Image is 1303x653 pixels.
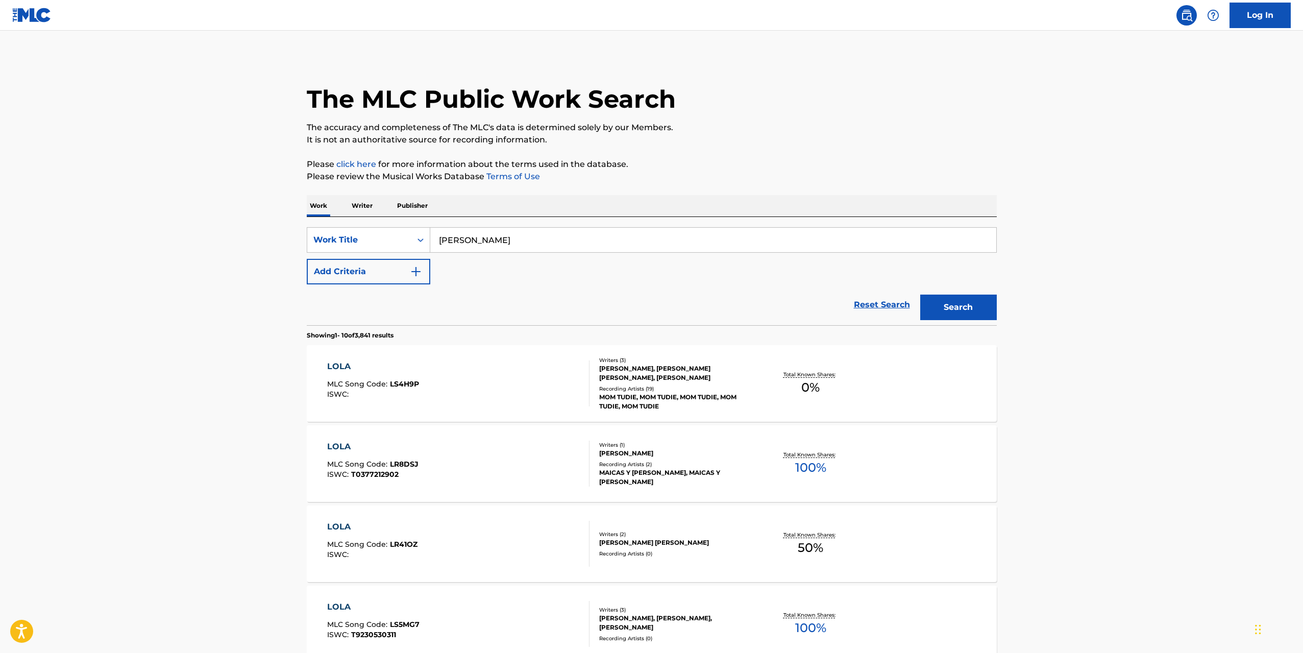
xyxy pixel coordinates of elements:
[307,122,997,134] p: The accuracy and completeness of The MLC's data is determined solely by our Members.
[599,449,753,458] div: [PERSON_NAME]
[327,601,420,613] div: LOLA
[801,378,820,397] span: 0 %
[327,379,390,389] span: MLC Song Code :
[327,620,390,629] span: MLC Song Code :
[783,531,838,539] p: Total Known Shares:
[599,635,753,642] div: Recording Artists ( 0 )
[599,530,753,538] div: Writers ( 2 )
[599,606,753,614] div: Writers ( 3 )
[599,441,753,449] div: Writers ( 1 )
[1207,9,1219,21] img: help
[351,470,399,479] span: T0377212902
[307,134,997,146] p: It is not an authoritative source for recording information.
[327,360,419,373] div: LOLA
[1181,9,1193,21] img: search
[12,8,52,22] img: MLC Logo
[307,171,997,183] p: Please review the Musical Works Database
[484,172,540,181] a: Terms of Use
[920,295,997,320] button: Search
[351,630,396,639] span: T9230530311
[307,345,997,422] a: LOLAMLC Song Code:LS4H9PISWC:Writers (3)[PERSON_NAME], [PERSON_NAME] [PERSON_NAME], [PERSON_NAME]...
[307,84,676,114] h1: The MLC Public Work Search
[599,614,753,632] div: [PERSON_NAME], [PERSON_NAME], [PERSON_NAME]
[307,158,997,171] p: Please for more information about the terms used in the database.
[599,364,753,382] div: [PERSON_NAME], [PERSON_NAME] [PERSON_NAME], [PERSON_NAME]
[327,521,417,533] div: LOLA
[307,227,997,325] form: Search Form
[599,356,753,364] div: Writers ( 3 )
[599,468,753,487] div: MAICAS Y [PERSON_NAME], MAICAS Y [PERSON_NAME]
[307,195,330,216] p: Work
[599,385,753,393] div: Recording Artists ( 19 )
[1230,3,1291,28] a: Log In
[327,459,390,469] span: MLC Song Code :
[1203,5,1223,26] div: Help
[349,195,376,216] p: Writer
[394,195,431,216] p: Publisher
[795,458,826,477] span: 100 %
[599,550,753,558] div: Recording Artists ( 0 )
[390,459,419,469] span: LR8DSJ
[307,331,394,340] p: Showing 1 - 10 of 3,841 results
[390,620,420,629] span: LS5MG7
[783,451,838,458] p: Total Known Shares:
[313,234,405,246] div: Work Title
[390,379,419,389] span: LS4H9P
[327,470,351,479] span: ISWC :
[783,371,838,378] p: Total Known Shares:
[327,550,351,559] span: ISWC :
[1176,5,1197,26] a: Public Search
[795,619,826,637] span: 100 %
[599,393,753,411] div: MOM TUDIE, MOM TUDIE, MOM TUDIE, MOM TUDIE, MOM TUDIE
[783,611,838,619] p: Total Known Shares:
[307,505,997,582] a: LOLAMLC Song Code:LR41OZISWC:Writers (2)[PERSON_NAME] [PERSON_NAME]Recording Artists (0)Total Kno...
[798,539,823,557] span: 50 %
[327,630,351,639] span: ISWC :
[336,159,376,169] a: click here
[307,259,430,284] button: Add Criteria
[599,461,753,468] div: Recording Artists ( 2 )
[307,425,997,502] a: LOLAMLC Song Code:LR8DSJISWC:T0377212902Writers (1)[PERSON_NAME]Recording Artists (2)MAICAS Y [PE...
[327,540,390,549] span: MLC Song Code :
[410,265,422,278] img: 9d2ae6d4665cec9f34b9.svg
[390,540,417,549] span: LR41OZ
[599,538,753,547] div: [PERSON_NAME] [PERSON_NAME]
[1255,614,1261,645] div: Drag
[849,294,915,316] a: Reset Search
[1252,604,1303,653] iframe: Chat Widget
[327,441,419,453] div: LOLA
[327,390,351,399] span: ISWC :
